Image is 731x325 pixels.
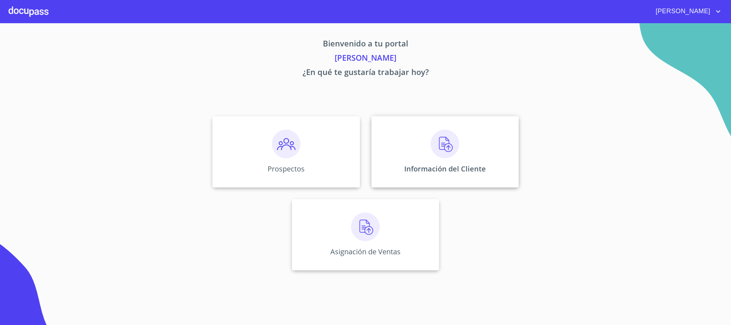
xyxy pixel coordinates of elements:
img: prospectos.png [272,130,300,158]
p: Bienvenido a tu portal [146,37,585,52]
p: Información del Cliente [404,164,486,174]
img: carga.png [431,130,459,158]
p: Asignación de Ventas [330,247,401,256]
p: [PERSON_NAME] [146,52,585,66]
img: carga.png [351,212,380,241]
button: account of current user [650,6,722,17]
p: ¿En qué te gustaría trabajar hoy? [146,66,585,80]
p: Prospectos [268,164,305,174]
span: [PERSON_NAME] [650,6,714,17]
